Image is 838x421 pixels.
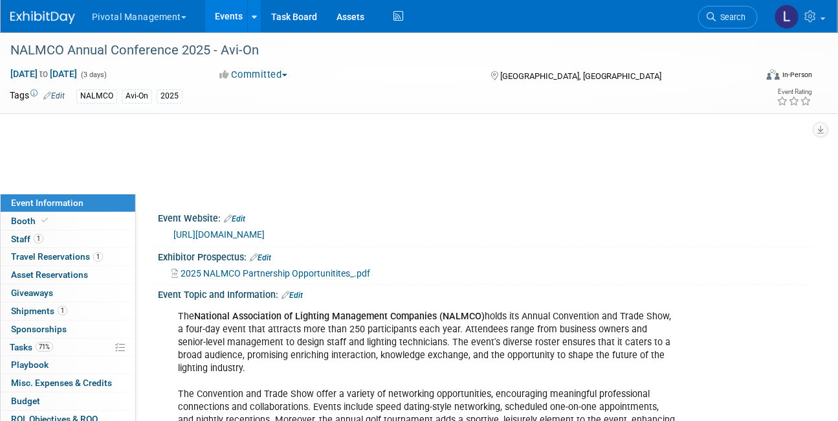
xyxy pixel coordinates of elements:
span: Misc. Expenses & Credits [11,378,112,388]
span: 1 [58,306,67,315]
span: Staff [11,234,43,244]
div: Event Format [694,67,812,87]
a: Edit [43,91,65,100]
b: National Association of Lighting Management Companies (NALMCO) [194,311,485,322]
span: (3 days) [80,71,107,79]
a: Search [698,6,758,28]
span: Sponsorships [11,324,67,334]
div: Event Rating [777,89,811,95]
span: 71% [36,342,53,352]
img: ExhibitDay [10,11,75,24]
a: 2025 NALMCO Partnership Opportunitites_.pdf [171,268,370,279]
span: 2025 NALMCO Partnership Opportunitites_.pdf [181,268,370,279]
button: Committed [215,68,292,82]
span: to [38,69,50,79]
div: In-Person [782,70,812,80]
a: Edit [281,291,303,300]
a: Tasks71% [1,339,135,356]
a: Sponsorships [1,321,135,338]
div: Event Website: [158,209,812,225]
i: Booth reservation complete [41,217,48,224]
span: 1 [93,252,103,262]
span: Shipments [11,306,67,316]
a: Misc. Expenses & Credits [1,374,135,392]
span: Event Information [11,198,83,208]
a: [URL][DOMAIN_NAME] [173,229,265,240]
span: [GEOGRAPHIC_DATA], [GEOGRAPHIC_DATA] [500,71,662,81]
a: Budget [1,393,135,410]
a: Shipments1 [1,302,135,320]
a: Giveaways [1,284,135,302]
span: Budget [11,396,40,406]
span: Giveaways [11,288,53,298]
span: Tasks [10,342,53,352]
span: Asset Reservations [11,269,88,280]
span: [DATE] [DATE] [10,68,78,80]
div: Event Topic and Information: [158,285,812,302]
a: Event Information [1,194,135,212]
a: Playbook [1,356,135,374]
div: NALMCO Annual Conference 2025 - Avi-On [6,39,744,62]
a: Edit [224,214,245,223]
img: Leslie Pelton [775,5,799,29]
span: Playbook [11,359,49,370]
a: Edit [250,253,271,262]
td: Tags [10,89,65,104]
div: Exhibitor Prospectus: [158,247,812,264]
span: Booth [11,216,50,226]
div: 2025 [157,89,182,103]
a: Booth [1,212,135,230]
div: Avi-On [122,89,152,103]
div: NALMCO [76,89,117,103]
span: Travel Reservations [11,251,103,262]
img: Format-Inperson.png [767,69,780,80]
a: Asset Reservations [1,266,135,284]
a: Staff1 [1,231,135,248]
span: 1 [34,234,43,244]
a: Travel Reservations1 [1,248,135,266]
span: Search [716,12,745,22]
